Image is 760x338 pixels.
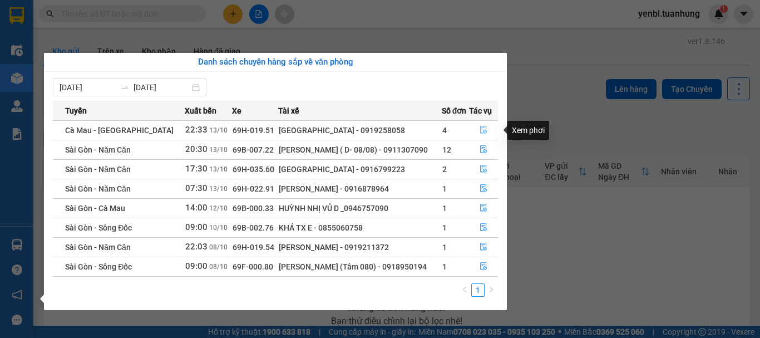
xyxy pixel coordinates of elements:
button: left [458,283,471,297]
span: 1 [442,184,447,193]
span: 09:00 [185,222,208,232]
span: right [488,286,495,293]
span: Tài xế [278,105,299,117]
li: Next Page [485,283,498,297]
span: 20:30 [185,144,208,154]
span: 12/10 [209,204,228,212]
button: file-done [470,180,497,198]
div: [GEOGRAPHIC_DATA] - 0919258058 [279,124,441,136]
span: 1 [442,262,447,271]
span: 69H-019.51 [233,126,274,135]
span: Cà Mau - [GEOGRAPHIC_DATA] [65,126,174,135]
span: 69B-000.33 [233,204,274,213]
button: file-done [470,238,497,256]
span: 13/10 [209,165,228,173]
span: file-done [480,184,487,193]
button: file-done [470,199,497,217]
li: Previous Page [458,283,471,297]
span: 69B-007.22 [233,145,274,154]
span: Sài Gòn - Sông Đốc [65,223,132,232]
span: 10/10 [209,224,228,232]
li: 1 [471,283,485,297]
input: Đến ngày [134,81,190,94]
span: 69B-002.76 [233,223,274,232]
button: file-done [470,219,497,237]
span: 69H-035.60 [233,165,274,174]
span: Sài Gòn - Năm Căn [65,165,131,174]
span: 13/10 [209,126,228,134]
span: 4 [442,126,447,135]
div: [GEOGRAPHIC_DATA] - 0916799223 [279,163,441,175]
div: [PERSON_NAME] ( D- 08/08) - 0911307090 [279,144,441,156]
span: Sài Gòn - Cà Mau [65,204,125,213]
span: left [461,286,468,293]
span: Tác vụ [469,105,492,117]
span: Xe [232,105,241,117]
span: 08/10 [209,263,228,271]
span: 2 [442,165,447,174]
span: 08/10 [209,243,228,251]
span: 1 [442,243,447,252]
div: Xem phơi [507,121,549,140]
div: [PERSON_NAME] - 0916878964 [279,183,441,195]
span: to [120,83,129,92]
span: 13/10 [209,185,228,193]
div: HUỲNH NHỊ VỦ D _0946757090 [279,202,441,214]
span: swap-right [120,83,129,92]
button: file-done [470,160,497,178]
a: 1 [472,284,484,296]
span: file-done [480,223,487,232]
span: Xuất bến [185,105,216,117]
span: Sài Gòn - Sông Đốc [65,262,132,271]
span: file-done [480,145,487,154]
span: file-done [480,165,487,174]
span: 07:30 [185,183,208,193]
span: 1 [442,204,447,213]
span: 22:03 [185,242,208,252]
button: file-done [470,258,497,276]
div: Danh sách chuyến hàng sắp về văn phòng [53,56,498,69]
span: file-done [480,243,487,252]
span: Sài Gòn - Năm Căn [65,243,131,252]
span: 22:33 [185,125,208,135]
span: 69F-000.80 [233,262,273,271]
span: 14:00 [185,203,208,213]
span: Số đơn [442,105,467,117]
div: [PERSON_NAME] (Tâm 080) - 0918950194 [279,261,441,273]
span: 69H-019.54 [233,243,274,252]
span: 69H-022.91 [233,184,274,193]
span: 17:30 [185,164,208,174]
button: file-done [470,141,497,159]
span: file-done [480,262,487,271]
span: 13/10 [209,146,228,154]
span: 1 [442,223,447,232]
span: Tuyến [65,105,87,117]
div: [PERSON_NAME] - 0919211372 [279,241,441,253]
span: file-done [480,204,487,213]
span: Sài Gòn - Năm Căn [65,145,131,154]
button: file-done [470,121,497,139]
span: Sài Gòn - Năm Căn [65,184,131,193]
span: 12 [442,145,451,154]
span: 09:00 [185,261,208,271]
span: file-done [480,126,487,135]
input: Từ ngày [60,81,116,94]
button: right [485,283,498,297]
div: KHÁ TX E - 0855060758 [279,222,441,234]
